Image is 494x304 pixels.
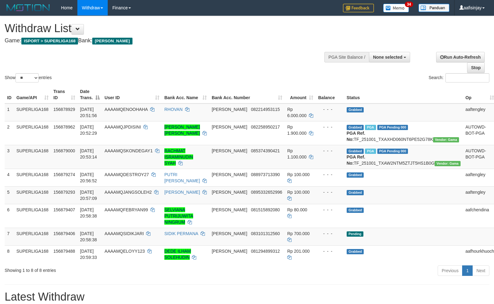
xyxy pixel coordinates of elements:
div: - - - [318,207,342,213]
div: - - - [318,171,342,178]
span: Rp 201.000 [287,249,310,254]
span: [DATE] 20:57:09 [80,190,97,201]
a: SELVIANA PUTRIJUWITA NINGRUM [164,207,193,225]
span: [DATE] 20:59:33 [80,249,97,260]
span: Rp 100.000 [287,190,310,195]
span: [PERSON_NAME] [212,172,247,177]
td: SUPERLIGA168 [14,186,51,204]
span: [DATE] 20:53:14 [80,148,97,159]
td: 1 [5,103,14,121]
td: 2 [5,121,14,145]
span: [PERSON_NAME] [212,107,247,112]
td: SUPERLIGA168 [14,121,51,145]
span: Grabbed [347,125,364,130]
span: [PERSON_NAME] [212,249,247,254]
th: Amount: activate to sort column ascending [285,86,316,103]
b: PGA Ref. No: [347,154,365,166]
td: SUPERLIGA168 [14,228,51,245]
span: Rp 1.100.000 [287,148,306,159]
span: Rp 80.000 [287,207,307,212]
td: 5 [5,186,14,204]
span: Rp 1.900.000 [287,125,306,136]
th: Game/API: activate to sort column ascending [14,86,51,103]
span: [DATE] 20:58:38 [80,207,97,218]
a: Next [472,265,489,276]
b: PGA Ref. No: [347,131,365,142]
span: ISPORT > SUPERLIGA168 [21,38,78,44]
span: AAAAMQDESTROY27 [105,172,149,177]
th: Bank Acc. Name: activate to sort column ascending [162,86,209,103]
span: [PERSON_NAME] [212,148,247,153]
span: AAAAMQFEBRYAN99 [105,207,148,212]
a: [PERSON_NAME] [164,190,200,195]
span: 156879488 [54,249,75,254]
span: [DATE] 20:56:52 [80,172,97,183]
td: 3 [5,145,14,169]
span: Rp 700.000 [287,231,310,236]
div: PGA Site Balance / [324,52,369,62]
h1: Withdraw List [5,22,323,35]
td: SUPERLIGA168 [14,103,51,121]
label: Show entries [5,73,52,82]
span: Copy 085374390421 to clipboard [251,148,280,153]
button: None selected [369,52,410,62]
span: AAAAMQJPDISINI [105,125,141,129]
th: User ID: activate to sort column ascending [102,86,162,103]
td: SUPERLIGA168 [14,169,51,186]
span: Copy 081294899312 to clipboard [251,249,280,254]
a: 1 [462,265,473,276]
span: Copy 082214953115 to clipboard [251,107,280,112]
h1: Latest Withdraw [5,291,489,303]
span: AAAAMQSIDIKJARI [105,231,144,236]
span: 156879000 [54,148,75,153]
td: SUPERLIGA168 [14,145,51,169]
span: Vendor URL: https://trx31.1velocity.biz [433,137,459,142]
th: ID [5,86,14,103]
span: [PERSON_NAME] [212,231,247,236]
div: - - - [318,230,342,237]
a: SIDIK PERMANA [164,231,198,236]
span: Vendor URL: https://trx31.1velocity.biz [435,161,461,166]
span: 156879407 [54,207,75,212]
input: Search: [445,73,489,82]
div: - - - [318,124,342,130]
div: - - - [318,106,342,112]
img: Button%20Memo.svg [383,4,409,12]
td: 6 [5,204,14,228]
a: DEDE ILHAM SOLEHUDIN [164,249,191,260]
span: Grabbed [347,190,364,195]
td: 8 [5,245,14,263]
a: Previous [438,265,462,276]
span: Copy 082258950217 to clipboard [251,125,280,129]
span: Copy 088973713390 to clipboard [251,172,280,177]
h4: Game: Bank: [5,38,323,44]
span: Pending [347,231,363,237]
a: Run Auto-Refresh [436,52,485,62]
span: Rp 100.000 [287,172,310,177]
span: 34 [405,2,413,7]
span: [PERSON_NAME] [212,125,247,129]
td: SUPERLIGA168 [14,245,51,263]
span: PGA Pending [377,149,408,154]
span: Marked by aafheankoy [365,149,376,154]
th: Trans ID: activate to sort column ascending [51,86,78,103]
th: Balance [316,86,344,103]
label: Search: [429,73,489,82]
span: Grabbed [347,149,364,154]
td: TF_251001_TXAXHD060NT6PE52G78K [344,121,463,145]
td: SUPERLIGA168 [14,204,51,228]
span: [DATE] 20:52:29 [80,125,97,136]
span: 156879406 [54,231,75,236]
img: panduan.png [418,4,449,12]
span: Grabbed [347,249,364,254]
span: [PERSON_NAME] [212,190,247,195]
span: [DATE] 20:51:56 [80,107,97,118]
img: MOTION_logo.png [5,3,52,12]
span: 156879274 [54,172,75,177]
span: 156878929 [54,107,75,112]
td: 4 [5,169,14,186]
th: Bank Acc. Number: activate to sort column ascending [209,86,285,103]
div: - - - [318,148,342,154]
span: 156879293 [54,190,75,195]
span: Grabbed [347,172,364,178]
